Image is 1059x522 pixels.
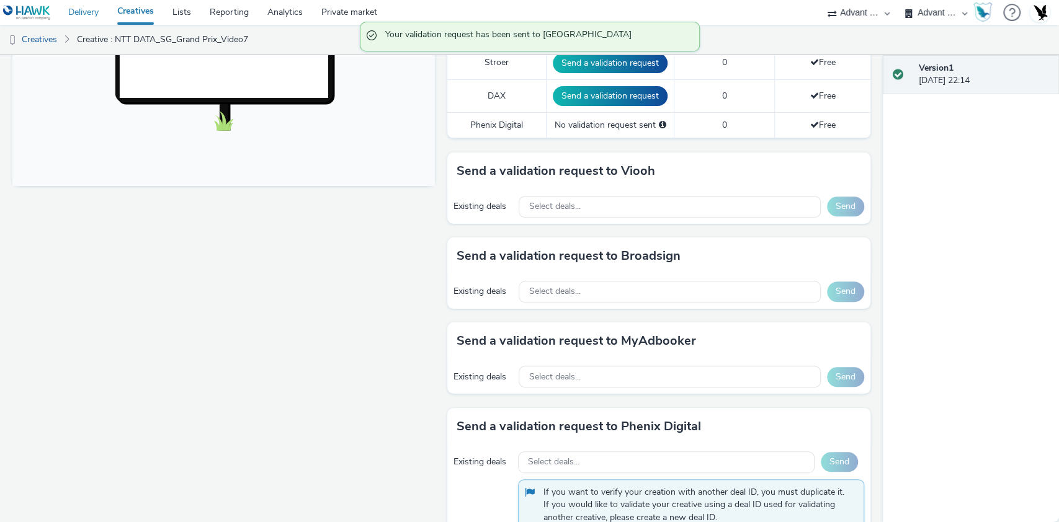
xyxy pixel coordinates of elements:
[454,456,512,468] div: Existing deals
[529,286,580,297] span: Select deals...
[447,112,547,138] td: Phenix Digital
[447,79,547,112] td: DAX
[457,332,696,350] h3: Send a validation request to MyAdbooker
[6,34,19,46] img: dooh
[454,200,512,213] div: Existing deals
[722,56,727,68] span: 0
[919,62,1049,87] div: [DATE] 22:14
[553,119,668,131] div: No validation request sent
[457,247,681,265] h3: Send a validation request to Broadsign
[810,119,835,131] span: Free
[973,2,997,22] a: Hawk Academy
[722,119,727,131] span: 0
[457,417,701,436] h3: Send a validation request to Phenix Digital
[827,367,864,387] button: Send
[454,371,512,383] div: Existing deals
[529,201,580,212] span: Select deals...
[457,162,655,180] h3: Send a validation request to Viooh
[827,197,864,216] button: Send
[973,2,992,22] img: Hawk Academy
[71,25,254,55] a: Creative : NTT DATA_SG_Grand Prix_Video7
[529,372,580,383] span: Select deals...
[919,62,954,74] strong: Version 1
[1030,3,1049,22] img: Account UK
[659,119,666,131] div: Please select a deal below and click on Send to send a validation request to Phenix Digital.
[454,285,512,298] div: Existing deals
[528,457,579,467] span: Select deals...
[385,29,687,45] span: Your validation request has been sent to [GEOGRAPHIC_DATA]
[821,452,858,472] button: Send
[3,5,51,20] img: undefined Logo
[810,90,835,102] span: Free
[722,90,727,102] span: 0
[827,281,864,301] button: Send
[553,86,668,106] button: Send a validation request
[810,56,835,68] span: Free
